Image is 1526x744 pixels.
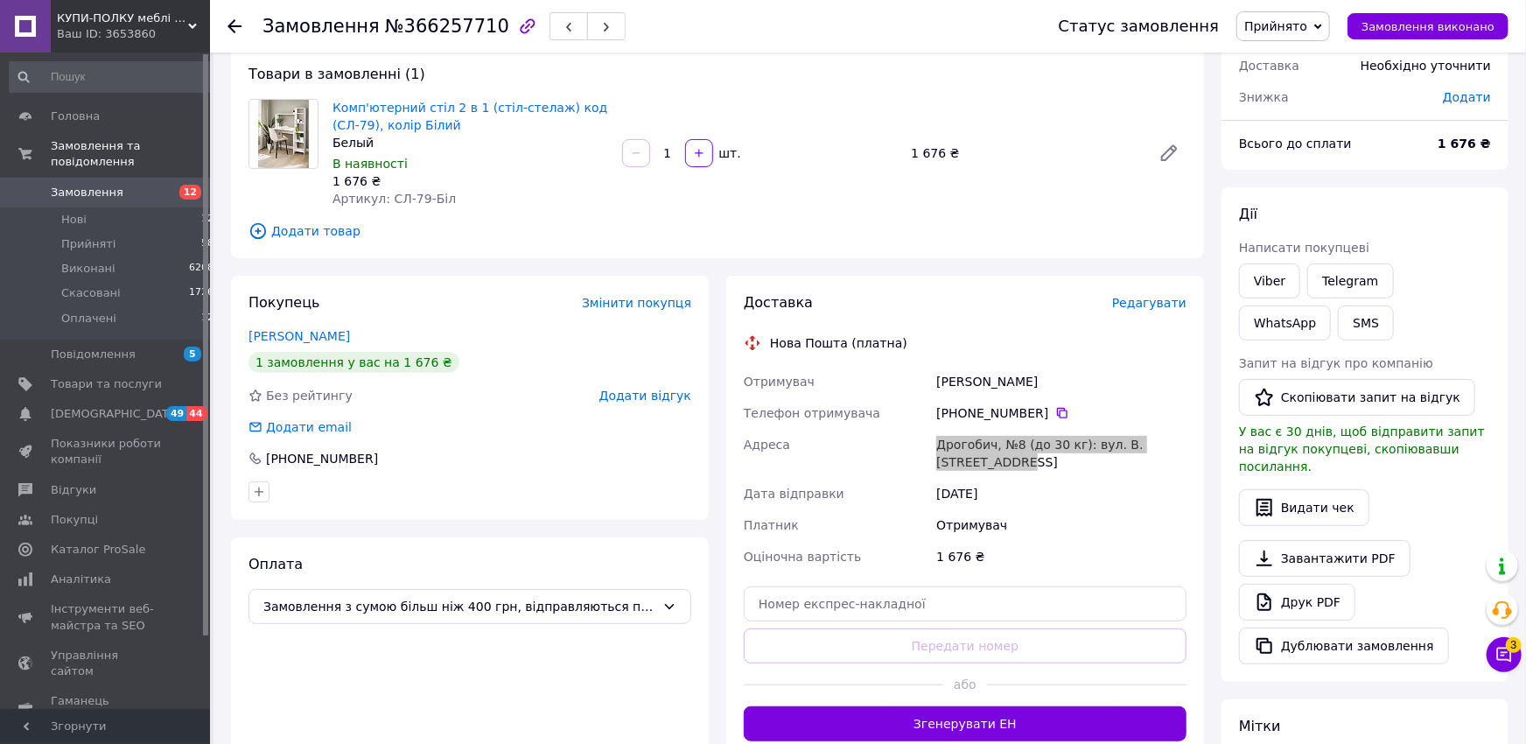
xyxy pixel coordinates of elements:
span: 58 [201,236,213,252]
div: шт. [715,144,743,162]
a: Завантажити PDF [1239,540,1410,577]
span: 12 [201,212,213,228]
span: Покупці [51,512,98,528]
span: Телефон отримувача [744,406,880,420]
button: Замовлення виконано [1347,13,1508,39]
span: 6208 [189,261,213,277]
span: або [943,676,988,693]
button: Згенерувати ЕН [744,706,1186,741]
span: 5 [184,347,201,361]
div: [PHONE_NUMBER] [936,404,1186,422]
span: Прийнято [1244,19,1307,33]
span: Платник [744,518,799,532]
span: Управління сайтом [51,648,162,679]
div: Ваш ID: 3653860 [57,26,210,42]
span: Гаманець компанії [51,693,162,725]
span: Запит на відгук про компанію [1239,356,1433,370]
span: Відгуки [51,482,96,498]
span: Замовлення та повідомлення [51,138,210,170]
a: Друк PDF [1239,584,1355,621]
b: 1 676 ₴ [1438,137,1491,151]
div: [PHONE_NUMBER] [264,450,380,467]
button: Скопіювати запит на відгук [1239,379,1475,416]
div: 1 замовлення у вас на 1 676 ₴ [248,352,459,373]
span: Показники роботи компанії [51,436,162,467]
span: Оціночна вартість [744,550,861,564]
span: Товари в замовленні (1) [248,66,425,82]
a: Комп'ютерний стіл 2 в 1 (стіл-стелаж) код (СЛ-79), колір Білий [332,101,607,132]
a: Viber [1239,263,1300,298]
span: 49 [166,406,186,421]
span: Дата відправки [744,487,844,501]
span: Мітки [1239,718,1281,734]
span: Аналітика [51,572,111,587]
img: Комп'ютерний стіл 2 в 1 (стіл-стелаж) код (СЛ-79), колір Білий [258,100,310,168]
span: 12 [201,311,213,326]
span: 44 [186,406,206,421]
span: 1726 [189,285,213,301]
div: 1 676 ₴ [332,172,608,190]
div: Необхідно уточнити [1350,46,1501,85]
span: 12 [179,185,201,200]
div: 1 676 ₴ [933,541,1190,572]
span: Замовлення [262,16,380,37]
span: Інструменти веб-майстра та SEO [51,601,162,633]
div: Белый [332,134,608,151]
span: Скасовані [61,285,121,301]
span: Всього до сплати [1239,137,1352,151]
div: Отримувач [933,509,1190,541]
span: Написати покупцеві [1239,241,1369,255]
button: Чат з покупцем3 [1487,637,1522,672]
span: В наявності [332,157,408,171]
a: Telegram [1307,263,1393,298]
div: 1 676 ₴ [904,141,1144,165]
span: Дії [1239,206,1257,222]
span: Додати товар [248,221,1186,241]
span: Доставка [1239,59,1299,73]
input: Номер експрес-накладної [744,586,1186,621]
div: [PERSON_NAME] [933,366,1190,397]
span: У вас є 30 днів, щоб відправити запит на відгук покупцеві, скопіювавши посилання. [1239,425,1485,474]
span: [DEMOGRAPHIC_DATA] [51,406,180,422]
div: Дрогобич, №8 (до 30 кг): вул. В. [STREET_ADDRESS] [933,429,1190,478]
span: Знижка [1239,90,1289,104]
span: Нові [61,212,87,228]
button: Дублювати замовлення [1239,628,1449,664]
span: Без рейтингу [266,389,353,403]
span: Повідомлення [51,347,136,362]
a: [PERSON_NAME] [248,329,350,343]
input: Пошук [9,61,215,93]
span: Замовлення виконано [1361,20,1494,33]
button: SMS [1338,305,1394,340]
span: Адреса [744,438,790,452]
div: Статус замовлення [1059,18,1220,35]
span: Прийняті [61,236,115,252]
span: Редагувати [1112,296,1186,310]
div: Додати email [247,418,353,436]
span: Оплата [248,556,303,572]
span: Замовлення з сумою більш ніж 400 грн, відправляються по передоплаті в 200 грн [263,597,655,616]
span: Замовлення [51,185,123,200]
span: Додати [1443,90,1491,104]
span: Товари та послуги [51,376,162,392]
span: Змінити покупця [582,296,691,310]
span: №366257710 [385,16,509,37]
span: Виконані [61,261,115,277]
div: Нова Пошта (платна) [766,334,912,352]
span: Каталог ProSale [51,542,145,558]
a: WhatsApp [1239,305,1331,340]
span: Оплачені [61,311,116,326]
a: Редагувати [1151,136,1186,171]
span: Головна [51,109,100,124]
span: Отримувач [744,375,815,389]
button: Видати чек [1239,489,1369,526]
div: Додати email [264,418,353,436]
span: Артикул: СЛ-79-Біл [332,192,456,206]
span: КУПИ-ПОЛКУ меблі для всіх [57,11,188,26]
span: 3 [1506,637,1522,653]
span: Доставка [744,294,813,311]
span: Додати відгук [599,389,691,403]
div: Повернутися назад [227,18,241,35]
span: Покупець [248,294,320,311]
div: [DATE] [933,478,1190,509]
